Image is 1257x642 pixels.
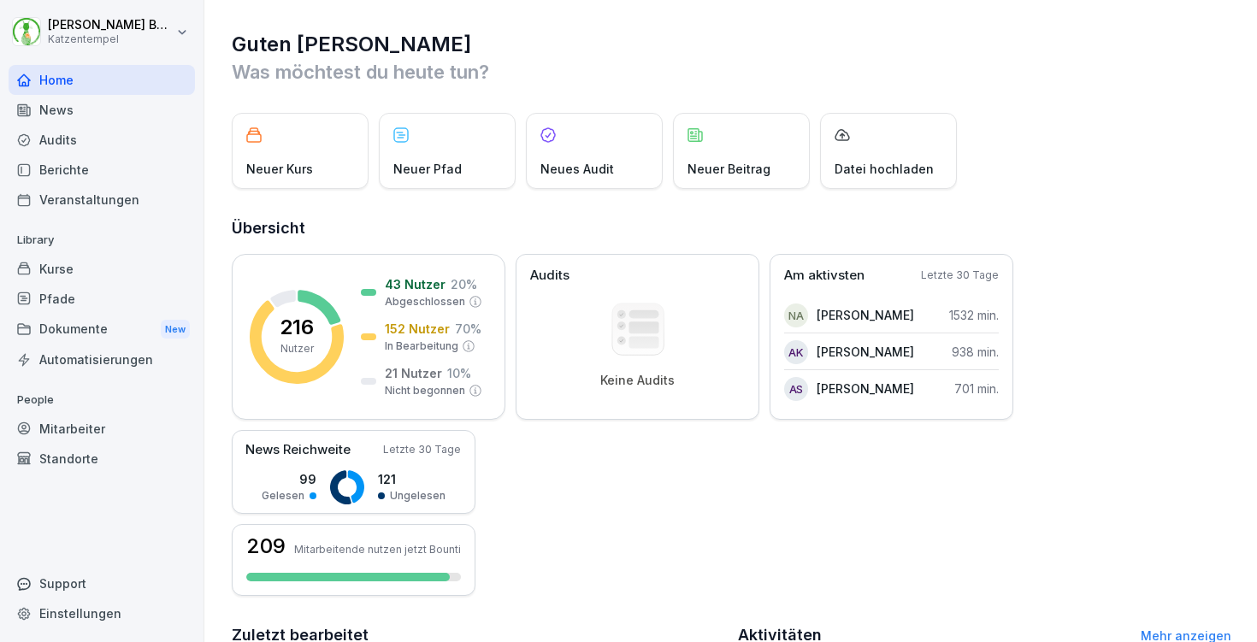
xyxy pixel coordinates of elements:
p: Neuer Beitrag [688,160,770,178]
div: Support [9,568,195,598]
a: Veranstaltungen [9,185,195,215]
p: 701 min. [954,380,999,398]
p: 121 [378,470,446,488]
p: 21 Nutzer [385,364,442,382]
p: Datei hochladen [835,160,934,178]
p: Letzte 30 Tage [921,268,999,283]
p: Katzentempel [48,33,173,45]
p: Mitarbeitende nutzen jetzt Bounti [294,543,461,556]
p: 1532 min. [949,306,999,324]
p: 10 % [447,364,471,382]
a: Standorte [9,444,195,474]
p: 938 min. [952,343,999,361]
a: Home [9,65,195,95]
p: Nicht begonnen [385,383,465,398]
h2: Übersicht [232,216,1231,240]
p: Abgeschlossen [385,294,465,309]
p: Was möchtest du heute tun? [232,58,1231,85]
a: Berichte [9,155,195,185]
p: Am aktivsten [784,266,865,286]
p: Audits [530,266,569,286]
p: [PERSON_NAME] [817,380,914,398]
p: Library [9,227,195,254]
p: 99 [262,470,316,488]
p: Neues Audit [540,160,614,178]
p: In Bearbeitung [385,339,458,354]
a: Pfade [9,284,195,314]
a: Audits [9,125,195,155]
p: Letzte 30 Tage [383,442,461,457]
a: Automatisierungen [9,345,195,374]
p: [PERSON_NAME] [817,306,914,324]
p: Ungelesen [390,488,446,504]
div: AS [784,377,808,401]
p: 20 % [451,275,477,293]
h3: 209 [246,536,286,557]
div: New [161,320,190,339]
p: 152 Nutzer [385,320,450,338]
h1: Guten [PERSON_NAME] [232,31,1231,58]
p: Nutzer [280,341,314,356]
a: Mitarbeiter [9,414,195,444]
a: DokumenteNew [9,314,195,345]
p: News Reichweite [245,440,351,460]
p: Gelesen [262,488,304,504]
p: 216 [280,317,314,338]
p: People [9,386,195,414]
p: [PERSON_NAME] Benedix [48,18,173,32]
p: 70 % [455,320,481,338]
p: 43 Nutzer [385,275,446,293]
p: Neuer Kurs [246,160,313,178]
p: Keine Audits [600,373,675,388]
a: Einstellungen [9,598,195,628]
p: [PERSON_NAME] [817,343,914,361]
div: AK [784,340,808,364]
div: NA [784,303,808,327]
a: News [9,95,195,125]
div: Dokumente [9,314,195,345]
a: Kurse [9,254,195,284]
p: Neuer Pfad [393,160,462,178]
